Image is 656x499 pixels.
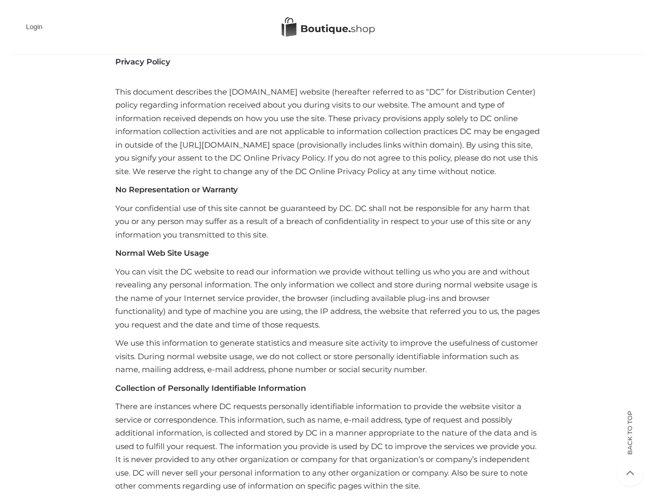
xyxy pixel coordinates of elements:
[115,57,541,67] h1: Privacy Policy
[115,336,541,376] p: We use this information to generate statistics and measure site activity to improve the usefulnes...
[282,17,375,37] img: Boutique Shop
[115,185,238,194] strong: No Representation or Warranty
[617,429,643,455] span: Back to top
[115,383,306,393] strong: Collection of Personally Identifiable Information
[26,23,43,31] a: Login
[115,248,209,258] strong: Normal Web Site Usage
[115,72,541,178] p: This document describes the [DOMAIN_NAME] website (hereafter referred to as “DC” for Distribution...
[115,202,541,242] p: Your confidential use of this site cannot be guaranteed by DC. DC shall not be responsible for an...
[115,400,541,493] p: There are instances where DC requests personally identifiable information to provide the website ...
[115,265,541,332] p: You can visit the DC website to read our information we provide without telling us who you are an...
